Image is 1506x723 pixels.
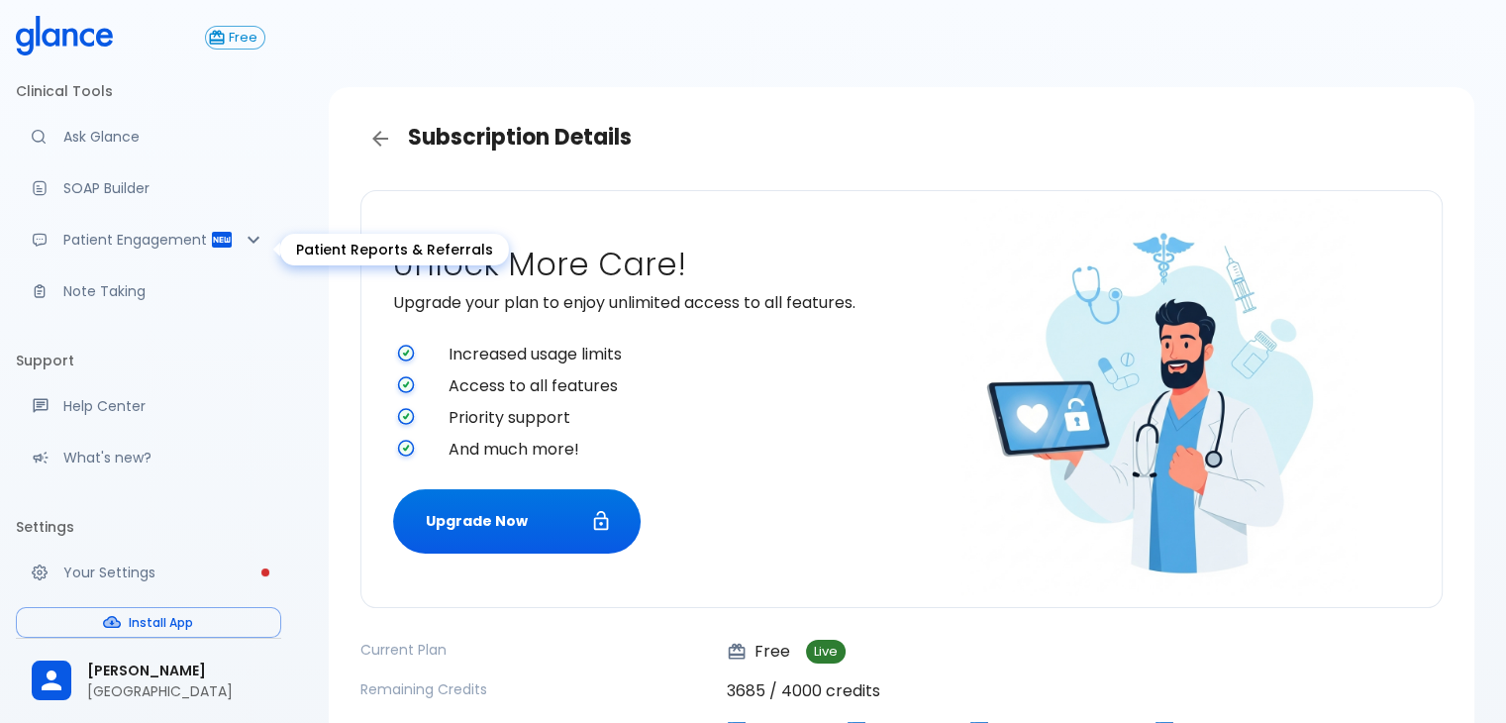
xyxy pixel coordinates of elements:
h3: Subscription Details [360,119,1443,158]
a: Get help from our support team [16,384,281,428]
span: And much more! [449,438,894,462]
a: Advanced note-taking [16,269,281,313]
div: [PERSON_NAME][GEOGRAPHIC_DATA] [16,647,281,715]
a: Click to view or change your subscription [205,26,281,50]
span: Access to all features [449,374,894,398]
div: Patient Reports & Referrals [280,234,509,265]
p: Note Taking [63,281,265,301]
a: Back [360,119,400,158]
p: Remaining Credits [360,679,711,699]
p: Your Settings [63,563,265,582]
p: SOAP Builder [63,178,265,198]
p: Patient Engagement [63,230,210,250]
a: Docugen: Compose a clinical documentation in seconds [16,166,281,210]
p: What's new? [63,448,265,467]
p: [GEOGRAPHIC_DATA] [87,681,265,701]
li: Settings [16,503,281,551]
p: Current Plan [360,640,711,660]
p: Upgrade your plan to enjoy unlimited access to all features. [393,291,894,315]
button: Free [205,26,265,50]
li: Clinical Tools [16,67,281,115]
button: Upgrade Now [393,489,641,554]
span: Live [806,645,846,660]
img: doctor-unlocking-care [961,199,1357,595]
span: [PERSON_NAME] [87,661,265,681]
a: Please complete account setup [16,551,281,594]
div: Recent updates and feature releases [16,436,281,479]
p: Free [727,640,790,664]
div: Patient Reports & Referrals [16,218,281,261]
p: Help Center [63,396,265,416]
li: Support [16,337,281,384]
p: 3685 / 4000 credits [727,679,1443,703]
h2: Unlock More Care! [393,246,894,283]
a: Moramiz: Find ICD10AM codes instantly [16,115,281,158]
button: Install App [16,607,281,638]
span: Increased usage limits [449,343,894,366]
span: Priority support [449,406,894,430]
p: Ask Glance [63,127,265,147]
span: Free [222,31,264,46]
